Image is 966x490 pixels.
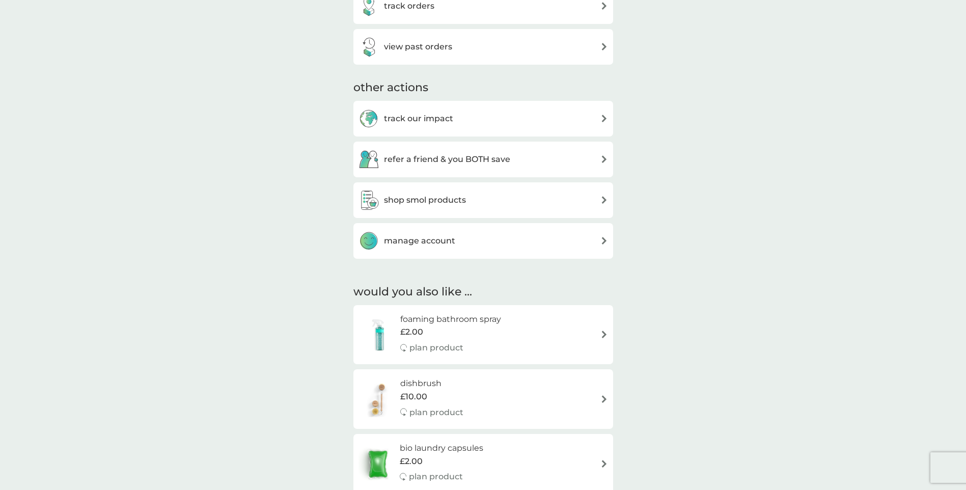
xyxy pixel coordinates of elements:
span: £10.00 [400,390,427,403]
img: arrow right [600,331,608,338]
h6: foaming bathroom spray [400,313,501,326]
h3: view past orders [384,40,452,53]
img: dishbrush [358,382,400,417]
p: plan product [409,470,463,483]
h3: track our impact [384,112,453,125]
img: arrow right [600,395,608,403]
img: bio laundry capsules [358,446,397,482]
img: arrow right [600,237,608,244]
img: arrow right [600,196,608,204]
img: arrow right [600,460,608,468]
h2: would you also like ... [353,284,613,300]
h3: refer a friend & you BOTH save [384,153,510,166]
p: plan product [409,406,463,419]
img: arrow right [600,43,608,50]
h3: other actions [353,80,428,96]
img: arrow right [600,155,608,163]
span: £2.00 [400,325,423,339]
h3: manage account [384,234,455,248]
p: plan product [409,341,463,355]
h6: bio laundry capsules [400,442,483,455]
span: £2.00 [400,455,423,468]
img: arrow right [600,115,608,122]
img: foaming bathroom spray [358,317,400,352]
h6: dishbrush [400,377,463,390]
h3: shop smol products [384,194,466,207]
img: arrow right [600,2,608,10]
